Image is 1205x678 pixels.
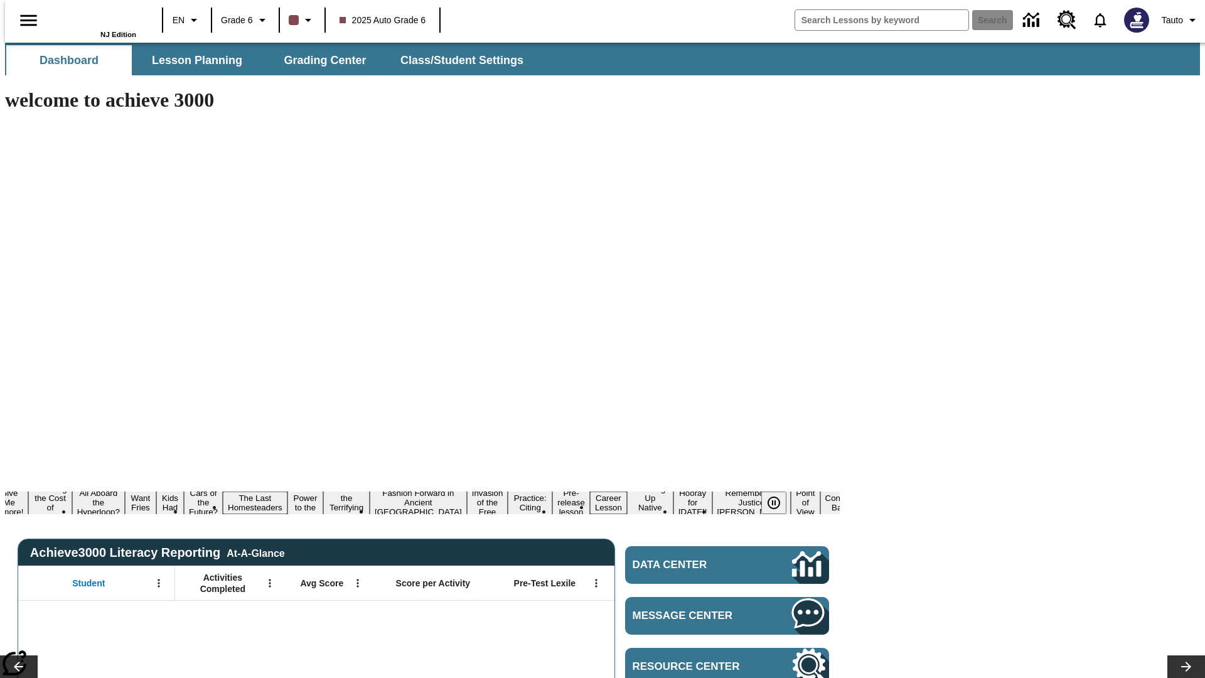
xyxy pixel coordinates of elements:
button: Slide 4 Do You Want Fries With That? [125,473,156,533]
button: Grading Center [262,45,388,75]
button: Lesson Planning [134,45,260,75]
span: Message Center [633,610,754,622]
button: Slide 7 The Last Homesteaders [223,492,287,514]
span: Data Center [633,559,750,571]
span: Achieve3000 Literacy Reporting [30,546,285,560]
button: Slide 14 Career Lesson [590,492,627,514]
span: Score per Activity [396,578,471,589]
button: Profile/Settings [1157,9,1205,31]
button: Slide 13 Pre-release lesson [552,487,590,519]
button: Select a new avatar [1117,4,1157,36]
button: Open Menu [587,574,606,593]
input: search field [795,10,968,30]
a: Data Center [625,546,829,584]
span: Grade 6 [221,14,253,27]
span: 2025 Auto Grade 6 [340,14,426,27]
button: Slide 10 Fashion Forward in Ancient Rome [370,487,467,519]
button: Slide 6 Cars of the Future? [184,487,223,519]
button: Slide 18 Point of View [791,487,820,519]
span: Grading Center [284,53,366,68]
span: Class/Student Settings [400,53,523,68]
button: Open Menu [260,574,279,593]
span: Student [72,578,105,589]
div: Pause [761,492,799,514]
a: Resource Center, Will open in new tab [1050,3,1084,37]
button: Slide 8 Solar Power to the People [287,482,324,524]
button: Open Menu [149,574,168,593]
button: Slide 19 The Constitution's Balancing Act [820,482,881,524]
button: Open Menu [348,574,367,593]
button: Slide 17 Remembering Justice O'Connor [712,487,791,519]
a: Home [55,6,136,31]
button: Slide 16 Hooray for Constitution Day! [673,487,712,519]
span: NJ Edition [100,31,136,38]
span: EN [173,14,185,27]
div: Home [55,4,136,38]
button: Slide 5 Dirty Jobs Kids Had To Do [156,473,184,533]
button: Lesson carousel, Next [1167,655,1205,678]
a: Notifications [1084,4,1117,36]
button: Slide 3 All Aboard the Hyperloop? [72,487,125,519]
div: SubNavbar [5,43,1200,75]
button: Language: EN, Select a language [167,9,207,31]
span: Pre-Test Lexile [514,578,576,589]
img: Avatar [1124,8,1149,33]
span: Dashboard [40,53,99,68]
div: At-A-Glance [227,546,284,559]
span: Tauto [1162,14,1183,27]
button: Class color is dark brown. Change class color [284,9,321,31]
button: Slide 15 Cooking Up Native Traditions [627,482,673,524]
button: Slide 2 Covering the Cost of College [28,482,72,524]
span: Resource Center [633,660,754,673]
button: Open side menu [10,2,47,39]
button: Slide 12 Mixed Practice: Citing Evidence [508,482,552,524]
button: Dashboard [6,45,132,75]
span: Lesson Planning [152,53,242,68]
button: Class/Student Settings [390,45,533,75]
a: Message Center [625,597,829,635]
div: SubNavbar [5,45,535,75]
button: Slide 11 The Invasion of the Free CD [467,477,508,528]
h1: welcome to achieve 3000 [5,89,840,112]
button: Grade: Grade 6, Select a grade [216,9,275,31]
span: Activities Completed [181,572,264,595]
button: Slide 9 Attack of the Terrifying Tomatoes [323,482,370,524]
span: Avg Score [300,578,343,589]
button: Pause [761,492,786,514]
a: Data Center [1015,3,1050,38]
